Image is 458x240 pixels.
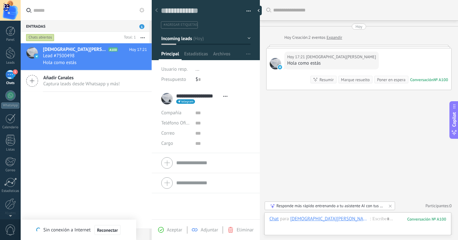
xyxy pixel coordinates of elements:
span: Presupuesto [161,76,186,82]
span: Captura leads desde Whatsapp y más! [43,81,120,87]
div: Chats abiertos [26,34,54,41]
div: Resumir [319,77,334,83]
span: Reconectar [97,228,118,232]
div: Hoy 17:21 [287,54,306,60]
div: Marque resuelto [341,77,370,83]
button: Reconectar [94,225,121,235]
span: 0 [449,203,452,208]
div: Creación: [284,34,342,41]
div: Christian Hernandez [290,216,370,222]
span: Estadísticas [184,51,208,60]
span: telegram [181,100,193,103]
span: Teléfono Oficina [161,120,194,126]
span: A100 [108,47,118,52]
span: Copilot [451,112,457,127]
div: Presupuesto [161,74,191,85]
img: telegram-sm.svg [278,65,282,69]
div: Leads [1,61,20,65]
a: Participantes:0 [426,203,452,208]
a: Expandir [327,34,342,41]
span: Correo [161,130,175,136]
div: Poner en espera [377,77,405,83]
button: Teléfono Oficina [161,118,191,128]
div: Hoy [284,34,292,41]
div: Sin conexión a Internet [36,225,120,235]
span: Principal [161,51,179,60]
div: Responde más rápido entrenando a tu asistente AI con tus fuentes de datos [276,203,384,208]
div: Panel [1,38,20,42]
img: icon [34,54,39,59]
div: Hoy [356,24,363,30]
span: Hoy 17:21 [129,46,147,53]
div: Entradas [21,20,149,32]
div: Total: 1 [121,34,136,41]
span: Usuario resp. [161,66,188,72]
div: WhatsApp [1,102,19,109]
span: 1 [13,69,18,74]
a: avataricon[DEMOGRAPHIC_DATA][PERSON_NAME]A100Hoy 17:21Lead #7500498Hola como estás [21,43,152,70]
button: Correo [161,128,175,138]
span: Christian Hernandez [270,58,281,69]
div: Compañía [161,108,191,118]
span: Aceptar [167,227,182,233]
span: 2 eventos [309,34,325,41]
div: 100 [407,216,446,222]
span: para [280,216,289,222]
span: Adjuntar [201,227,218,233]
span: Christian Hernandez [306,54,376,60]
span: #agregar etiquetas [163,23,198,27]
div: Conversación [410,77,434,82]
div: Calendario [1,125,20,130]
span: Añadir Canales [43,75,120,81]
span: Cargo [161,141,173,146]
span: 1 [139,24,144,29]
div: Usuario resp. [161,64,191,74]
div: Ocultar [255,6,262,15]
div: Chats [1,81,20,85]
span: Archivos [213,51,230,60]
span: Eliminar [237,227,253,233]
span: Lead #7500498 [43,53,74,59]
div: Correo [1,168,20,173]
div: Hola como estás [287,60,376,67]
div: Cargo [161,138,191,149]
span: Hola como estás [43,60,76,66]
div: Listas [1,148,20,152]
button: Más [136,32,149,43]
span: ... [196,66,199,72]
div: Estadísticas [1,189,20,193]
div: № A100 [434,77,448,82]
span: : [370,216,371,222]
span: [DEMOGRAPHIC_DATA][PERSON_NAME] [43,46,107,53]
div: $ [196,74,251,85]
